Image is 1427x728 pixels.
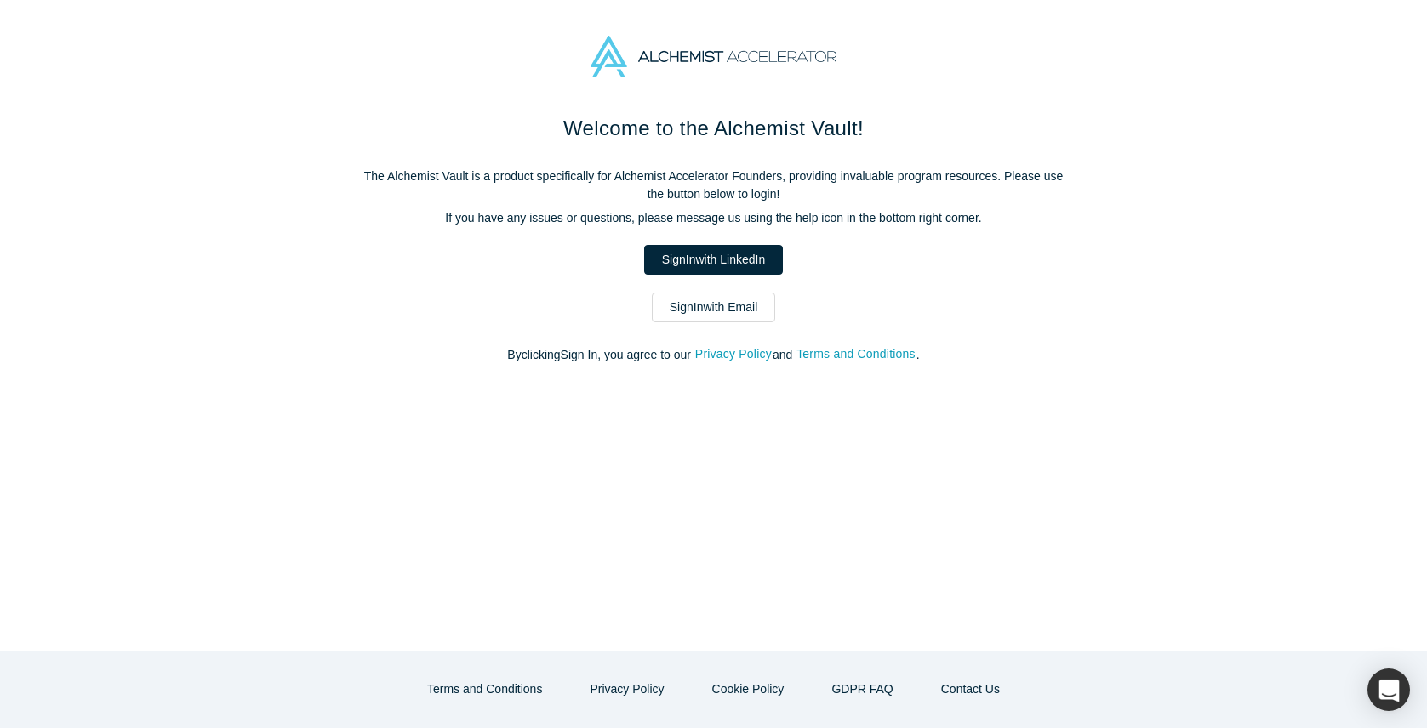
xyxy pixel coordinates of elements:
button: Terms and Conditions [409,674,560,704]
a: SignInwith LinkedIn [644,245,783,275]
button: Contact Us [923,674,1018,704]
button: Cookie Policy [694,674,802,704]
p: By clicking Sign In , you agree to our and . [357,346,1071,364]
p: If you have any issues or questions, please message us using the help icon in the bottom right co... [357,209,1071,227]
button: Privacy Policy [694,344,773,364]
h1: Welcome to the Alchemist Vault! [357,113,1071,144]
a: SignInwith Email [652,293,776,322]
button: Terms and Conditions [796,344,916,364]
a: GDPR FAQ [813,674,910,704]
p: The Alchemist Vault is a product specifically for Alchemist Accelerator Founders, providing inval... [357,168,1071,203]
img: Alchemist Accelerator Logo [591,36,836,77]
button: Privacy Policy [572,674,682,704]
